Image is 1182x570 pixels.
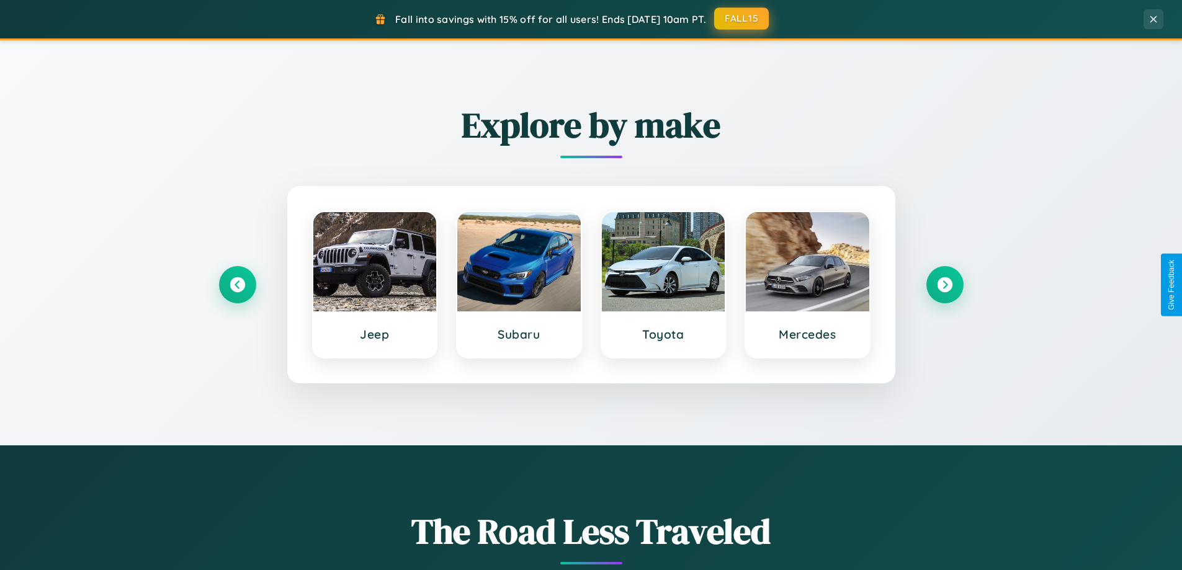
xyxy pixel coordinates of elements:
[614,327,713,342] h3: Toyota
[1167,260,1176,310] div: Give Feedback
[758,327,857,342] h3: Mercedes
[470,327,568,342] h3: Subaru
[219,101,964,149] h2: Explore by make
[714,7,769,30] button: FALL15
[395,13,706,25] span: Fall into savings with 15% off for all users! Ends [DATE] 10am PT.
[219,507,964,555] h1: The Road Less Traveled
[326,327,424,342] h3: Jeep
